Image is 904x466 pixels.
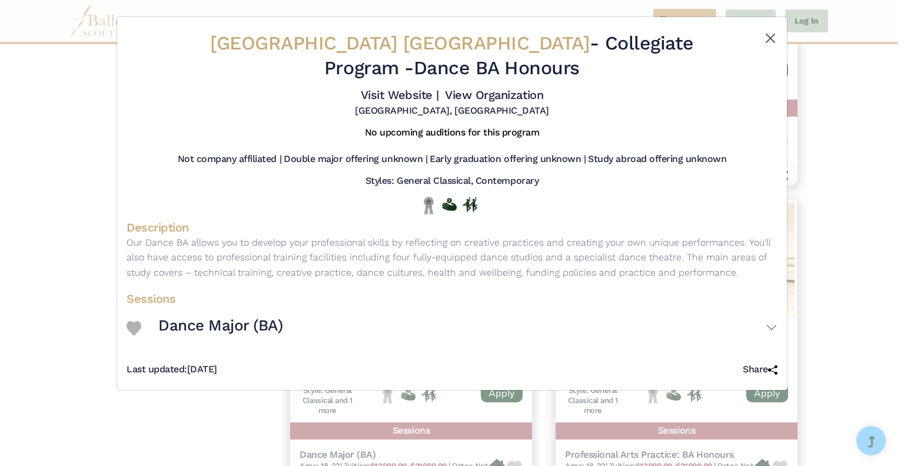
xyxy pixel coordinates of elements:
[210,32,590,54] span: [GEOGRAPHIC_DATA] [GEOGRAPHIC_DATA]
[361,88,439,102] a: Visit Website |
[158,316,282,336] h3: Dance Major (BA)
[127,220,777,235] h4: Description
[284,153,427,166] h5: Double major offering unknown |
[158,311,777,345] button: Dance Major (BA)
[743,363,777,376] h5: Share
[445,88,543,102] a: View Organization
[127,321,141,336] img: Heart
[588,153,726,166] h5: Study abroad offering unknown
[365,127,540,139] h5: No upcoming auditions for this program
[324,32,694,79] span: Collegiate Program -
[763,31,777,45] button: Close
[127,291,777,306] h4: Sessions
[181,31,723,80] h2: - Dance BA Honours
[463,197,477,212] img: In Person
[430,153,586,166] h5: Early graduation offering unknown |
[127,235,777,280] p: Our Dance BA allows you to develop your professional skills by reflecting on creative practices a...
[442,198,457,211] img: Offers Financial Aid
[178,153,281,166] h5: Not company affiliated |
[365,175,539,187] h5: Styles: General Classical, Contemporary
[421,196,436,214] img: Local
[127,363,217,376] h5: [DATE]
[127,363,187,375] span: Last updated:
[355,105,549,117] h5: [GEOGRAPHIC_DATA], [GEOGRAPHIC_DATA]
